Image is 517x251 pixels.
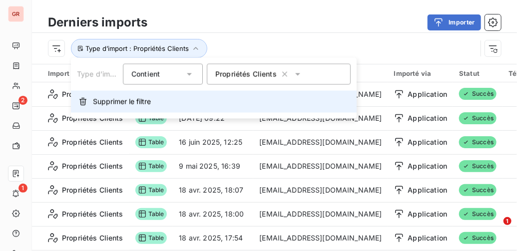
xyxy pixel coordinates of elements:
span: Table [135,208,167,220]
td: 16 juin 2025, 12:25 [173,130,253,154]
span: 1 [18,184,27,193]
div: Import [48,69,123,78]
span: Table [135,160,167,172]
span: Application [408,137,448,147]
span: Propriétés Clients [62,113,123,123]
span: Propriétés Clients [62,161,123,171]
span: Propriétés Clients [215,69,277,79]
span: 1 [504,217,512,225]
span: Succès [459,136,497,148]
td: [EMAIL_ADDRESS][DOMAIN_NAME] [253,178,388,202]
button: Supprimer le filtre [71,91,357,113]
span: Application [408,185,448,195]
div: Importé via [394,69,448,77]
span: Application [408,233,448,243]
span: Table [135,184,167,196]
span: Application [408,209,448,219]
td: [EMAIL_ADDRESS][DOMAIN_NAME] [253,202,388,226]
span: Succès [459,160,497,172]
h3: Derniers imports [48,13,147,31]
span: Propriétés Clients [62,89,123,99]
span: Succès [459,208,497,220]
td: 9 mai 2025, 16:39 [173,154,253,178]
span: Contient [131,70,160,78]
span: Succès [459,112,497,124]
span: Application [408,161,448,171]
span: Application [408,89,448,99]
span: Succès [459,184,497,196]
span: Application [408,113,448,123]
span: Type d’import : Propriétés Clients [85,44,189,52]
span: Propriétés Clients [62,137,123,147]
span: Type d’import [77,70,124,78]
td: [EMAIL_ADDRESS][DOMAIN_NAME] [253,226,388,250]
div: GR [8,6,24,22]
td: [EMAIL_ADDRESS][DOMAIN_NAME] [253,154,388,178]
td: 18 avr. 2025, 18:07 [173,178,253,202]
span: 2 [18,96,27,105]
span: Succès [459,88,497,100]
iframe: Intercom live chat [483,217,507,241]
span: Propriétés Clients [62,233,123,243]
button: Importer [428,14,481,30]
span: Propriétés Clients [62,209,123,219]
td: [EMAIL_ADDRESS][DOMAIN_NAME] [253,130,388,154]
td: 18 avr. 2025, 18:00 [173,202,253,226]
span: Supprimer le filtre [93,97,151,107]
div: Statut [459,69,497,77]
span: Table [135,232,167,244]
span: Succès [459,232,497,244]
td: 18 avr. 2025, 17:54 [173,226,253,250]
span: Propriétés Clients [62,185,123,195]
button: Type d’import : Propriétés Clients [71,39,207,58]
span: Table [135,136,167,148]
